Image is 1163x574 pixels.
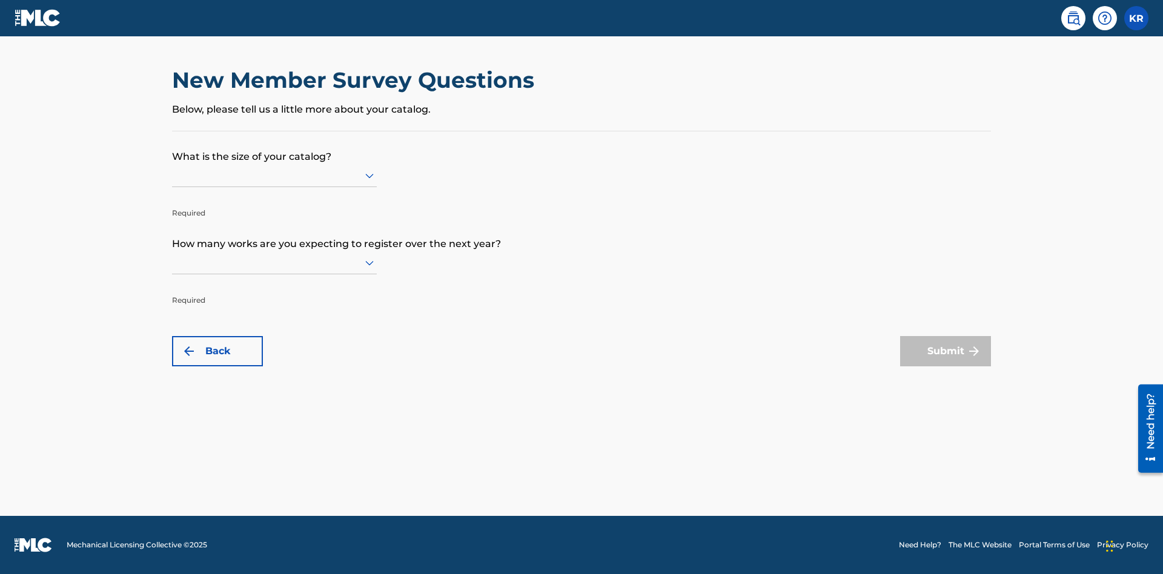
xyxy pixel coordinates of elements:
img: search [1066,11,1081,25]
a: Need Help? [899,539,941,550]
img: 7ee5dd4eb1f8a8e3ef2f.svg [182,344,196,358]
div: User Menu [1124,6,1148,30]
a: Public Search [1061,6,1085,30]
p: Required [172,277,377,306]
a: The MLC Website [949,539,1012,550]
iframe: Resource Center [1129,380,1163,479]
img: MLC Logo [15,9,61,27]
img: logo [15,538,52,552]
button: Back [172,336,263,366]
h2: New Member Survey Questions [172,67,540,94]
iframe: Chat Widget [1102,516,1163,574]
img: help [1098,11,1112,25]
div: Help [1093,6,1117,30]
a: Portal Terms of Use [1019,539,1090,550]
p: Below, please tell us a little more about your catalog. [172,102,991,117]
p: Required [172,190,377,219]
div: Drag [1106,528,1113,564]
span: Mechanical Licensing Collective © 2025 [67,539,207,550]
a: Privacy Policy [1097,539,1148,550]
p: What is the size of your catalog? [172,131,991,164]
p: How many works are you expecting to register over the next year? [172,219,991,251]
